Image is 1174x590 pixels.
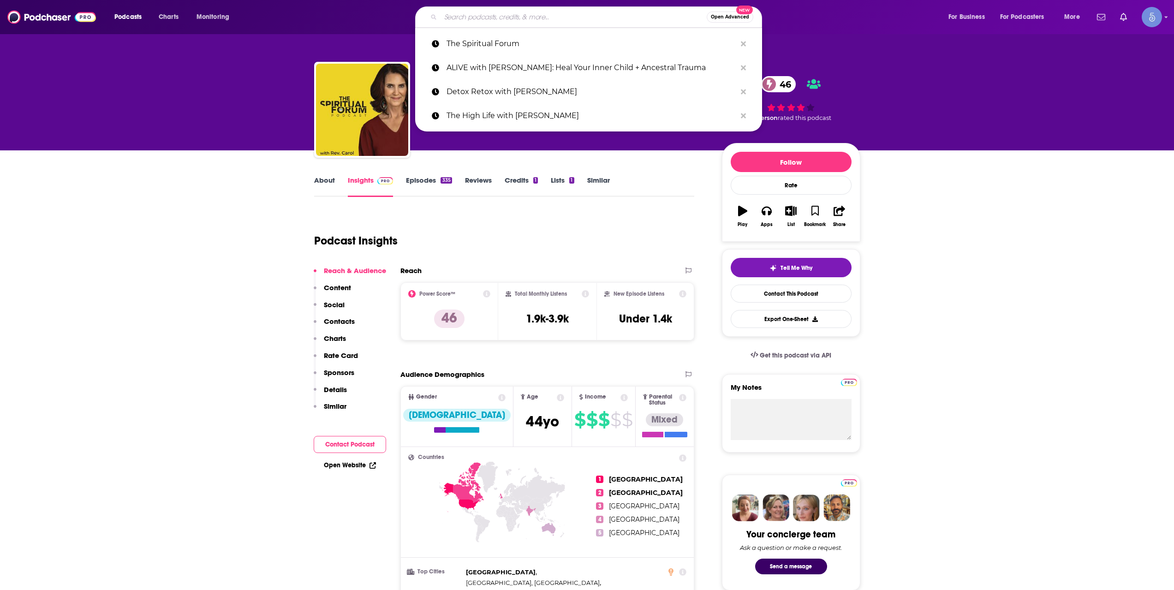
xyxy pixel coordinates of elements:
[515,291,567,297] h2: Total Monthly Listens
[841,379,857,386] img: Podchaser Pro
[711,15,749,19] span: Open Advanced
[159,11,179,24] span: Charts
[598,412,609,427] span: $
[1142,7,1162,27] img: User Profile
[408,569,462,575] h3: Top Cities
[1058,10,1091,24] button: open menu
[197,11,229,24] span: Monitoring
[731,200,755,233] button: Play
[316,64,408,156] img: The Spiritual Forum
[793,495,820,521] img: Jules Profile
[447,32,736,56] p: The Spiritual Forum
[585,394,606,400] span: Income
[324,385,347,394] p: Details
[505,176,538,197] a: Credits1
[722,70,860,127] div: 46 1 personrated this podcast
[434,310,465,328] p: 46
[324,368,354,377] p: Sponsors
[736,6,753,14] span: New
[403,409,511,422] div: [DEMOGRAPHIC_DATA]
[609,475,683,483] span: [GEOGRAPHIC_DATA]
[314,351,358,368] button: Rate Card
[760,352,831,359] span: Get this podcast via API
[731,176,852,195] div: Rate
[803,200,827,233] button: Bookmark
[324,317,355,326] p: Contacts
[841,478,857,487] a: Pro website
[551,176,574,197] a: Lists1
[415,80,762,104] a: Detox Retox with [PERSON_NAME]
[752,114,778,121] span: 1 person
[731,285,852,303] a: Contact This Podcast
[746,529,835,540] div: Your concierge team
[942,10,996,24] button: open menu
[761,76,796,92] a: 46
[418,454,444,460] span: Countries
[596,529,603,536] span: 5
[646,413,683,426] div: Mixed
[526,412,559,430] span: 44 yo
[415,56,762,80] a: ALIVE with [PERSON_NAME]: Heal Your Inner Child + Ancestral Trauma
[596,502,603,510] span: 3
[587,176,610,197] a: Similar
[7,8,96,26] img: Podchaser - Follow, Share and Rate Podcasts
[190,10,241,24] button: open menu
[609,489,683,497] span: [GEOGRAPHIC_DATA]
[804,222,826,227] div: Bookmark
[841,377,857,386] a: Pro website
[1116,9,1131,25] a: Show notifications dropdown
[466,578,601,588] span: ,
[314,300,345,317] button: Social
[314,436,386,453] button: Contact Podcast
[314,266,386,283] button: Reach & Audience
[153,10,184,24] a: Charts
[948,11,985,24] span: For Business
[466,568,536,576] span: [GEOGRAPHIC_DATA]
[314,334,346,351] button: Charts
[569,177,574,184] div: 1
[841,479,857,487] img: Podchaser Pro
[400,370,484,379] h2: Audience Demographics
[769,264,777,272] img: tell me why sparkle
[314,385,347,402] button: Details
[731,383,852,399] label: My Notes
[526,312,569,326] h3: 1.9k-3.9k
[114,11,142,24] span: Podcasts
[447,56,736,80] p: ALIVE with Jessica Silverman: Heal Your Inner Child + Ancestral Trauma
[324,266,386,275] p: Reach & Audience
[649,394,678,406] span: Parental Status
[743,344,839,367] a: Get this podcast via API
[415,104,762,128] a: The High Life with [PERSON_NAME]
[419,291,455,297] h2: Power Score™
[466,567,537,578] span: ,
[424,6,771,28] div: Search podcasts, credits, & more...
[707,12,753,23] button: Open AdvancedNew
[314,402,346,419] button: Similar
[619,312,672,326] h3: Under 1.4k
[609,502,679,510] span: [GEOGRAPHIC_DATA]
[761,222,773,227] div: Apps
[833,222,846,227] div: Share
[738,222,747,227] div: Play
[763,495,789,521] img: Barbara Profile
[324,461,376,469] a: Open Website
[586,412,597,427] span: $
[441,10,707,24] input: Search podcasts, credits, & more...
[108,10,154,24] button: open menu
[994,10,1058,24] button: open menu
[781,264,812,272] span: Tell Me Why
[596,489,603,496] span: 2
[348,176,393,197] a: InsightsPodchaser Pro
[533,177,538,184] div: 1
[1000,11,1044,24] span: For Podcasters
[787,222,795,227] div: List
[527,394,538,400] span: Age
[324,351,358,360] p: Rate Card
[622,412,632,427] span: $
[609,529,679,537] span: [GEOGRAPHIC_DATA]
[1142,7,1162,27] span: Logged in as Spiral5-G1
[447,104,736,128] p: The High Life with Ricki Lake
[609,515,679,524] span: [GEOGRAPHIC_DATA]
[779,200,803,233] button: List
